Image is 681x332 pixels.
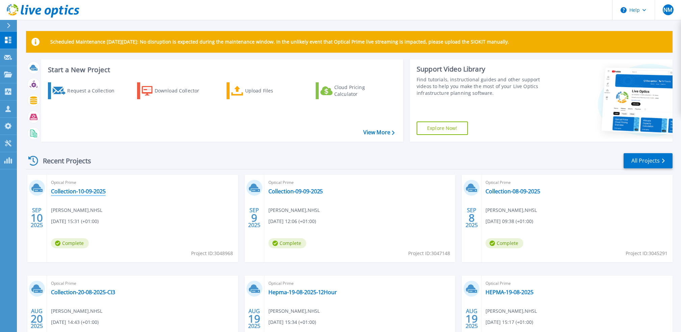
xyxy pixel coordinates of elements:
a: Request a Collection [48,82,123,99]
a: Download Collector [137,82,212,99]
a: Upload Files [227,82,302,99]
span: [PERSON_NAME] , NHSL [268,206,320,214]
span: Project ID: 3048968 [191,250,233,257]
a: HEPMA-19-08-2025 [486,289,533,296]
span: Project ID: 3047148 [408,250,450,257]
span: NM [663,7,672,12]
span: Complete [486,238,523,248]
span: Optical Prime [268,179,451,186]
span: 19 [248,316,260,322]
div: AUG 2025 [30,306,43,331]
div: Find tutorials, instructional guides and other support videos to help you make the most of your L... [417,76,551,96]
div: Recent Projects [26,153,100,169]
p: Scheduled Maintenance [DATE][DATE]: No disruption is expected during the maintenance window. In t... [50,39,509,45]
span: [DATE] 14:43 (+01:00) [51,319,99,326]
span: Optical Prime [486,179,669,186]
span: [PERSON_NAME] , NHSL [268,307,320,315]
span: Optical Prime [51,179,234,186]
span: [PERSON_NAME] , NHSL [51,206,102,214]
span: [DATE] 15:31 (+01:00) [51,218,99,225]
div: Support Video Library [417,65,551,74]
span: 19 [466,316,478,322]
span: [PERSON_NAME] , NHSL [51,307,102,315]
a: All Projects [624,153,673,168]
span: Complete [268,238,306,248]
div: Upload Files [245,84,299,98]
div: Cloud Pricing Calculator [334,84,388,98]
span: [PERSON_NAME] , NHSL [486,307,537,315]
span: [DATE] 12:06 (+01:00) [268,218,316,225]
span: 10 [31,215,43,221]
span: Project ID: 3045291 [626,250,667,257]
a: Hepma-19-08-2025-12Hour [268,289,337,296]
div: Request a Collection [67,84,121,98]
h3: Start a New Project [48,66,394,74]
a: Explore Now! [417,121,468,135]
div: AUG 2025 [465,306,478,331]
a: View More [363,129,395,136]
span: [DATE] 15:34 (+01:00) [268,319,316,326]
span: [DATE] 09:38 (+01:00) [486,218,533,225]
span: [DATE] 15:17 (+01:00) [486,319,533,326]
span: 8 [469,215,475,221]
div: SEP 2025 [465,205,478,230]
a: Collection-10-09-2025 [51,188,106,195]
div: AUG 2025 [248,306,261,331]
a: Collection-09-09-2025 [268,188,323,195]
span: 9 [251,215,257,221]
a: Collection-08-09-2025 [486,188,540,195]
span: Optical Prime [51,280,234,287]
span: Optical Prime [486,280,669,287]
span: Complete [51,238,89,248]
div: Download Collector [155,84,209,98]
div: SEP 2025 [30,205,43,230]
a: Cloud Pricing Calculator [316,82,391,99]
span: 20 [31,316,43,322]
div: SEP 2025 [248,205,261,230]
a: Collection-20-08-2025-CI3 [51,289,115,296]
span: [PERSON_NAME] , NHSL [486,206,537,214]
span: Optical Prime [268,280,451,287]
